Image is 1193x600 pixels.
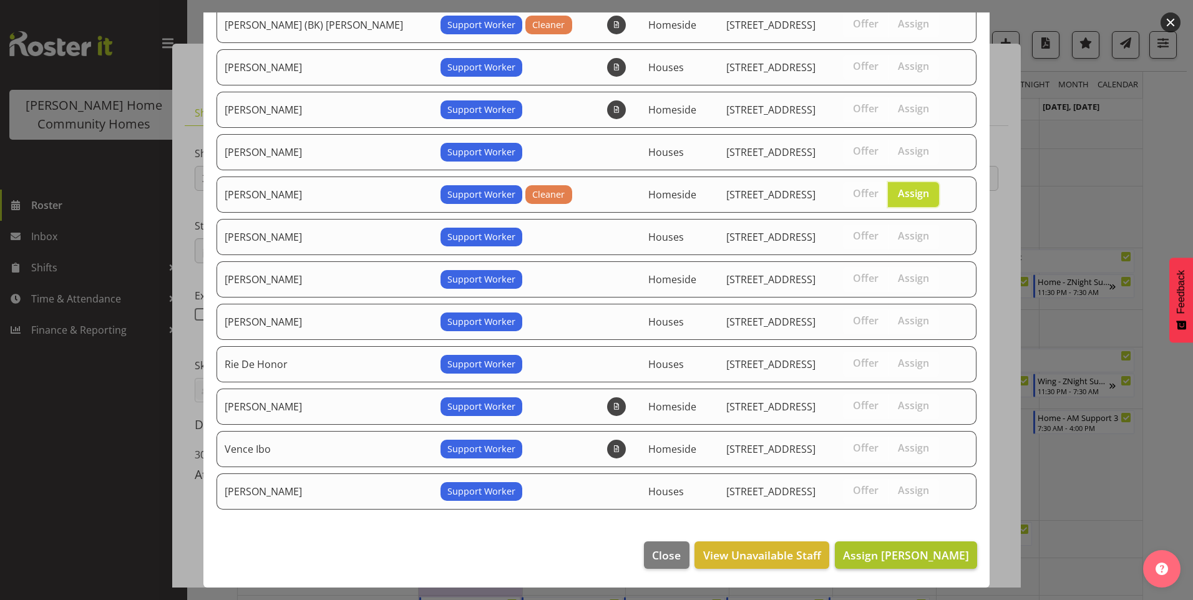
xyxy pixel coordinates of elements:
[898,314,929,327] span: Assign
[853,187,879,200] span: Offer
[853,484,879,496] span: Offer
[217,7,433,43] td: [PERSON_NAME] (BK) [PERSON_NAME]
[726,188,816,201] span: [STREET_ADDRESS]
[835,541,977,569] button: Assign [PERSON_NAME]
[898,442,929,454] span: Assign
[447,400,515,414] span: Support Worker
[648,357,684,371] span: Houses
[648,145,684,159] span: Houses
[694,541,829,569] button: View Unavailable Staff
[726,103,816,117] span: [STREET_ADDRESS]
[853,145,879,157] span: Offer
[217,134,433,170] td: [PERSON_NAME]
[853,17,879,30] span: Offer
[447,273,515,286] span: Support Worker
[898,60,929,72] span: Assign
[648,400,696,414] span: Homeside
[648,442,696,456] span: Homeside
[648,103,696,117] span: Homeside
[898,17,929,30] span: Assign
[447,188,515,201] span: Support Worker
[648,60,684,74] span: Houses
[898,102,929,115] span: Assign
[898,399,929,412] span: Assign
[1156,563,1168,575] img: help-xxl-2.png
[644,541,689,569] button: Close
[447,315,515,329] span: Support Worker
[898,357,929,369] span: Assign
[703,547,821,563] span: View Unavailable Staff
[898,230,929,242] span: Assign
[853,399,879,412] span: Offer
[726,400,816,414] span: [STREET_ADDRESS]
[648,315,684,329] span: Houses
[447,60,515,74] span: Support Worker
[648,230,684,244] span: Houses
[217,177,433,213] td: [PERSON_NAME]
[853,357,879,369] span: Offer
[853,442,879,454] span: Offer
[648,18,696,32] span: Homeside
[853,230,879,242] span: Offer
[217,219,433,255] td: [PERSON_NAME]
[726,60,816,74] span: [STREET_ADDRESS]
[853,102,879,115] span: Offer
[726,273,816,286] span: [STREET_ADDRESS]
[447,230,515,244] span: Support Worker
[217,304,433,340] td: [PERSON_NAME]
[898,272,929,284] span: Assign
[447,485,515,498] span: Support Worker
[447,18,515,32] span: Support Worker
[726,442,816,456] span: [STREET_ADDRESS]
[726,357,816,371] span: [STREET_ADDRESS]
[447,442,515,456] span: Support Worker
[898,187,929,200] span: Assign
[447,103,515,117] span: Support Worker
[726,315,816,329] span: [STREET_ADDRESS]
[1169,258,1193,342] button: Feedback - Show survey
[853,314,879,327] span: Offer
[447,145,515,159] span: Support Worker
[648,485,684,498] span: Houses
[217,92,433,128] td: [PERSON_NAME]
[853,60,879,72] span: Offer
[853,272,879,284] span: Offer
[648,273,696,286] span: Homeside
[726,485,816,498] span: [STREET_ADDRESS]
[726,230,816,244] span: [STREET_ADDRESS]
[217,261,433,298] td: [PERSON_NAME]
[726,145,816,159] span: [STREET_ADDRESS]
[217,431,433,467] td: Vence Ibo
[217,49,433,85] td: [PERSON_NAME]
[447,357,515,371] span: Support Worker
[217,473,433,510] td: [PERSON_NAME]
[1176,270,1187,314] span: Feedback
[217,389,433,425] td: [PERSON_NAME]
[532,18,565,32] span: Cleaner
[843,548,969,563] span: Assign [PERSON_NAME]
[898,484,929,496] span: Assign
[532,188,565,201] span: Cleaner
[217,346,433,382] td: Rie De Honor
[898,145,929,157] span: Assign
[648,188,696,201] span: Homeside
[652,547,681,563] span: Close
[726,18,816,32] span: [STREET_ADDRESS]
